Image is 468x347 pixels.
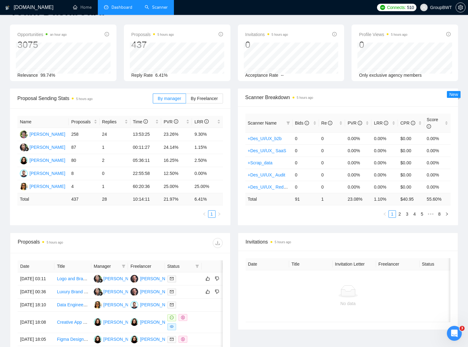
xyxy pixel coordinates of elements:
[201,210,208,218] li: Previous Page
[91,260,128,272] th: Manager
[130,141,161,154] td: 00:11:27
[54,312,91,333] td: Creative App Designer Needed for Innovative Project
[396,210,403,218] li: 2
[272,33,288,36] time: 5 hours ago
[94,288,102,296] img: SN
[216,210,223,218] li: Next Page
[381,210,388,218] button: left
[94,302,139,307] a: OL[PERSON_NAME]
[94,301,102,309] img: OL
[100,154,130,167] td: 2
[40,73,55,78] span: 99.74%
[436,211,443,217] a: 8
[73,5,92,10] a: homeHome
[381,210,388,218] li: Previous Page
[94,276,139,281] a: SN[PERSON_NAME]
[321,121,333,126] span: Re
[383,212,387,216] span: left
[418,210,426,218] li: 5
[57,337,140,342] a: Figma Designer Needed for UI/UX Projects
[460,326,465,331] span: 3
[387,4,406,11] span: Connects:
[130,128,161,141] td: 13:53:25
[445,212,449,216] span: right
[170,337,174,341] span: mail
[128,260,165,272] th: Freelancer
[289,258,333,270] th: Title
[94,319,139,324] a: SK[PERSON_NAME]
[348,121,362,126] span: PVR
[204,288,211,295] button: like
[398,144,424,157] td: $0.00
[105,32,109,36] span: info-circle
[161,167,192,180] td: 12.50%
[111,5,132,10] span: Dashboard
[17,116,69,128] th: Name
[384,121,388,125] span: info-circle
[69,116,99,128] th: Proposals
[443,210,451,218] button: right
[456,5,466,10] a: setting
[71,118,92,125] span: Proposals
[164,119,178,124] span: PVR
[388,210,396,218] li: 1
[447,326,462,341] iframe: Intercom live chat
[319,157,345,169] td: 0
[359,31,407,38] span: Profile Views
[358,121,362,125] span: info-circle
[297,96,313,99] time: 5 hours ago
[94,336,139,341] a: SK[PERSON_NAME]
[293,157,319,169] td: 0
[371,169,398,181] td: 0.00%
[208,210,216,218] li: 1
[17,73,38,78] span: Relevance
[17,31,67,38] span: Opportunities
[161,154,192,167] td: 16.25%
[359,73,422,78] span: Only exclusive agency members
[389,211,396,217] a: 1
[245,193,293,205] td: Total
[245,94,451,101] span: Scanner Breakdown
[47,241,63,244] time: 5 hours ago
[345,144,371,157] td: 0.00%
[100,141,130,154] td: 1
[319,132,345,144] td: 0
[449,92,458,97] span: New
[345,193,371,205] td: 23.08 %
[103,288,139,295] div: [PERSON_NAME]
[216,210,223,218] button: right
[404,211,411,217] a: 3
[195,264,199,268] span: filter
[140,319,176,326] div: [PERSON_NAME]
[54,333,91,346] td: Figma Designer Needed for UI/UX Projects
[400,121,415,126] span: CPR
[192,193,223,205] td: 6.41 %
[161,141,192,154] td: 24.14%
[100,167,130,180] td: 0
[194,119,209,124] span: LRR
[130,193,161,205] td: 10:14:11
[170,325,174,328] span: eye
[213,238,223,248] button: download
[446,32,451,36] span: info-circle
[30,170,65,177] div: [PERSON_NAME]
[371,181,398,193] td: 0.00%
[398,181,424,193] td: $0.00
[100,116,130,128] th: Replies
[213,288,221,295] button: dislike
[130,275,138,283] img: VZ
[17,193,69,205] td: Total
[20,144,28,151] img: SN
[345,132,371,144] td: 0.00%
[219,32,223,36] span: info-circle
[131,39,174,51] div: 437
[426,210,436,218] li: Next 5 Pages
[398,132,424,144] td: $0.00
[69,180,99,193] td: 4
[94,318,102,326] img: SK
[130,318,138,326] img: SK
[130,336,138,343] img: SK
[371,144,398,157] td: 0.00%
[191,96,218,101] span: By Freelancer
[69,193,99,205] td: 437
